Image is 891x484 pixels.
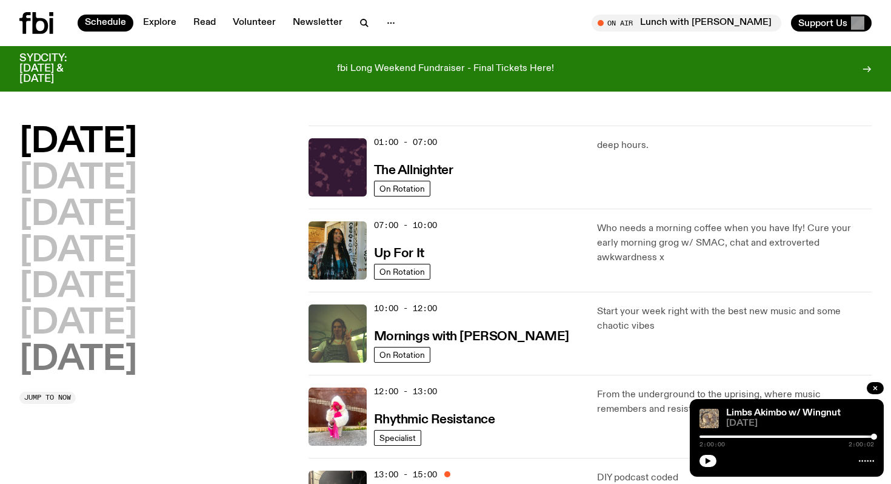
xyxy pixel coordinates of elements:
a: On Rotation [374,181,430,197]
span: On Rotation [379,351,425,360]
span: [DATE] [726,419,874,428]
button: [DATE] [19,271,137,304]
a: Schedule [78,15,133,32]
a: The Allnighter [374,162,453,177]
a: Limbs Akimbo w/ Wingnut [726,408,841,418]
span: 2:00:02 [849,442,874,448]
span: On Rotation [379,184,425,193]
a: On Rotation [374,347,430,363]
p: deep hours. [597,138,872,153]
span: 10:00 - 12:00 [374,303,437,314]
span: 01:00 - 07:00 [374,136,437,148]
p: From the underground to the uprising, where music remembers and resists [597,388,872,417]
button: Support Us [791,15,872,32]
button: [DATE] [19,307,137,341]
p: fbi Long Weekend Fundraiser - Final Tickets Here! [337,64,554,75]
button: [DATE] [19,235,137,269]
h3: SYDCITY: [DATE] & [DATE] [19,53,97,84]
a: Read [186,15,223,32]
img: Jim Kretschmer in a really cute outfit with cute braids, standing on a train holding up a peace s... [309,304,367,363]
span: On Rotation [379,267,425,277]
p: Start your week right with the best new music and some chaotic vibes [597,304,872,334]
h3: The Allnighter [374,164,453,177]
a: Volunteer [225,15,283,32]
h3: Up For It [374,247,424,260]
button: [DATE] [19,198,137,232]
h3: Mornings with [PERSON_NAME] [374,331,569,343]
button: [DATE] [19,126,137,160]
span: 07:00 - 10:00 [374,220,437,231]
span: Jump to now [24,394,71,401]
a: On Rotation [374,264,430,280]
img: Ify - a Brown Skin girl with black braided twists, looking up to the side with her tongue stickin... [309,221,367,280]
button: [DATE] [19,162,137,196]
a: Explore [136,15,184,32]
p: Who needs a morning coffee when you have Ify! Cure your early morning grog w/ SMAC, chat and extr... [597,221,872,265]
img: Attu crouches on gravel in front of a brown wall. They are wearing a white fur coat with a hood, ... [309,388,367,446]
span: Specialist [379,434,416,443]
a: Specialist [374,430,421,446]
button: On AirLunch with [PERSON_NAME] [592,15,781,32]
a: Mornings with [PERSON_NAME] [374,328,569,343]
button: Jump to now [19,392,76,404]
a: Rhythmic Resistance [374,411,495,426]
span: 13:00 - 15:00 [374,469,437,480]
span: 12:00 - 13:00 [374,386,437,397]
h3: Rhythmic Resistance [374,414,495,426]
span: 2:00:00 [699,442,725,448]
button: [DATE] [19,343,137,377]
a: Up For It [374,245,424,260]
span: Support Us [798,18,847,29]
a: Newsletter [285,15,350,32]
